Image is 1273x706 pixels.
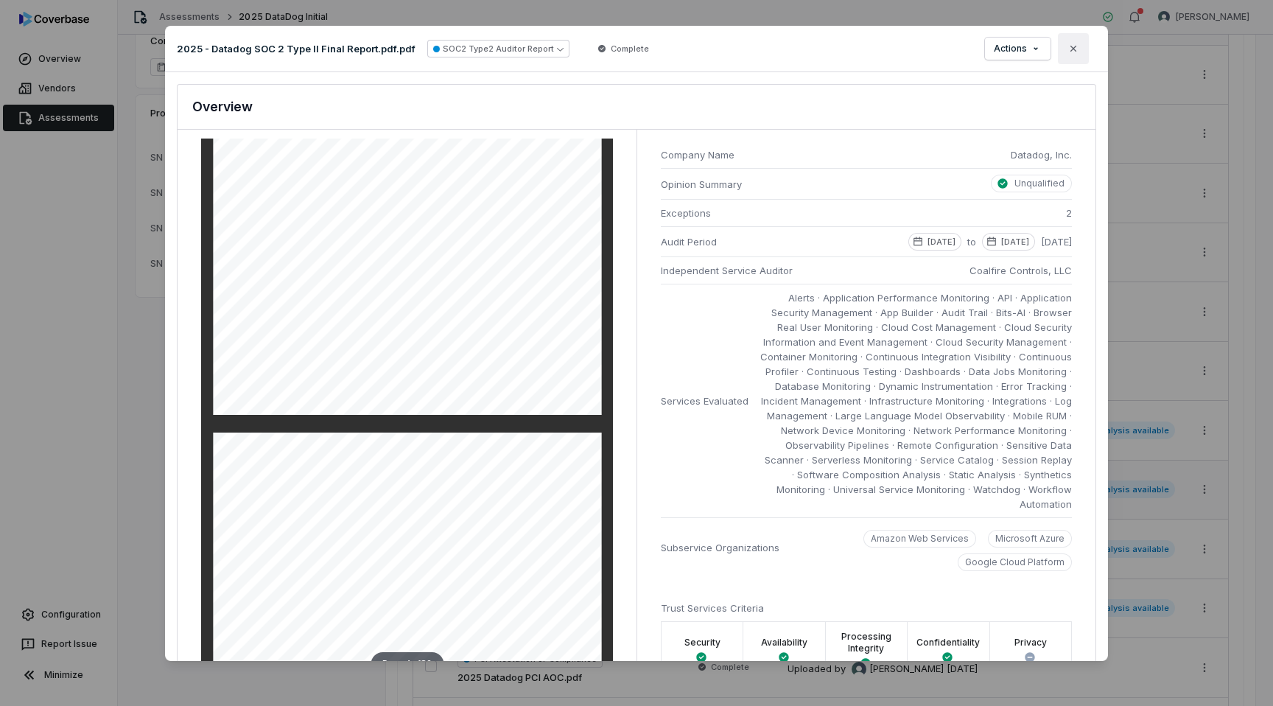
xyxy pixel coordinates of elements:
p: [DATE] [1001,236,1029,248]
h3: Overview [192,97,253,117]
span: Datadog, Inc. [1011,147,1072,162]
span: Actions [994,43,1027,55]
span: [DATE] [1041,234,1072,251]
p: 2025 - Datadog SOC 2 Type II Final Report.pdf.pdf [177,42,415,55]
span: Independent Service Auditor [661,263,793,278]
p: [DATE] [927,236,955,248]
span: Trust Services Criteria [661,602,764,614]
span: Opinion Summary [661,177,755,192]
label: Confidentiality [916,637,980,649]
p: Microsoft Azure [995,533,1065,545]
button: SOC2 Type2 Auditor Report [427,40,569,57]
span: Exceptions [661,206,711,220]
button: Actions [985,38,1051,60]
span: Subservice Organizations [661,540,779,555]
span: Audit Period [661,234,717,249]
p: Google Cloud Platform [965,556,1065,568]
span: to [967,234,976,251]
span: 2 [1066,206,1072,220]
span: Coalfire Controls, LLC [969,263,1072,278]
label: Availability [761,637,807,649]
span: Services Evaluated [661,394,748,408]
label: Privacy [1014,637,1047,649]
p: Amazon Web Services [871,533,969,545]
div: Page 4 of 82 [371,652,443,676]
p: Unqualified [1014,178,1065,189]
span: Alerts · Application Performance Monitoring · API · Application Security Management · App Builder... [760,290,1072,511]
span: Complete [611,43,649,55]
label: Processing Integrity [835,631,898,654]
span: Company Name [661,147,999,162]
label: Security [684,637,720,649]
